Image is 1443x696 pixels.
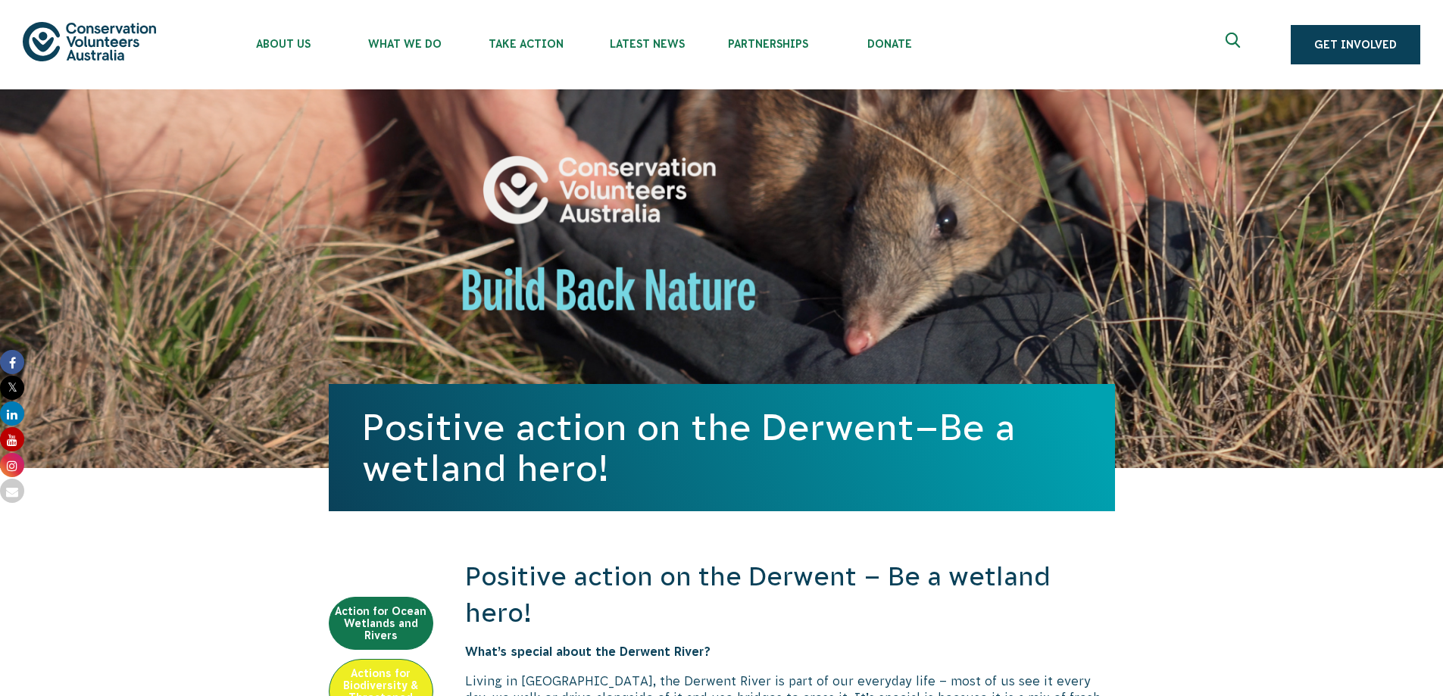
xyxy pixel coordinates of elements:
span: Latest News [586,38,707,50]
h1: Positive action on the Derwent–Be a wetland hero! [362,407,1082,488]
button: Expand search box Close search box [1217,27,1253,63]
a: Action for Ocean Wetlands and Rivers [329,597,433,650]
a: Get Involved [1291,25,1420,64]
span: What We Do [344,38,465,50]
img: logo.svg [23,22,156,61]
span: Partnerships [707,38,829,50]
h2: Positive action on the Derwent – Be a wetland hero! [465,559,1115,631]
span: Take Action [465,38,586,50]
span: Expand search box [1226,33,1245,57]
span: What’s special about the Derwent River? [465,645,711,658]
span: Donate [829,38,950,50]
span: About Us [223,38,344,50]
